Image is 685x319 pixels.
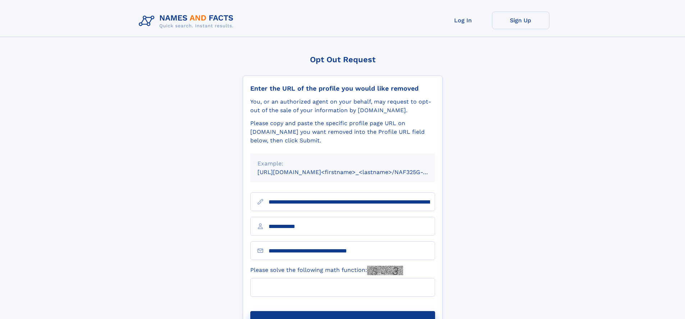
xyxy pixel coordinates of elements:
[434,12,492,29] a: Log In
[250,97,435,115] div: You, or an authorized agent on your behalf, may request to opt-out of the sale of your informatio...
[250,119,435,145] div: Please copy and paste the specific profile page URL on [DOMAIN_NAME] you want removed into the Pr...
[250,85,435,92] div: Enter the URL of the profile you would like removed
[243,55,443,64] div: Opt Out Request
[257,159,428,168] div: Example:
[257,169,449,176] small: [URL][DOMAIN_NAME]<firstname>_<lastname>/NAF325G-xxxxxxxx
[136,12,239,31] img: Logo Names and Facts
[492,12,549,29] a: Sign Up
[250,266,403,275] label: Please solve the following math function:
